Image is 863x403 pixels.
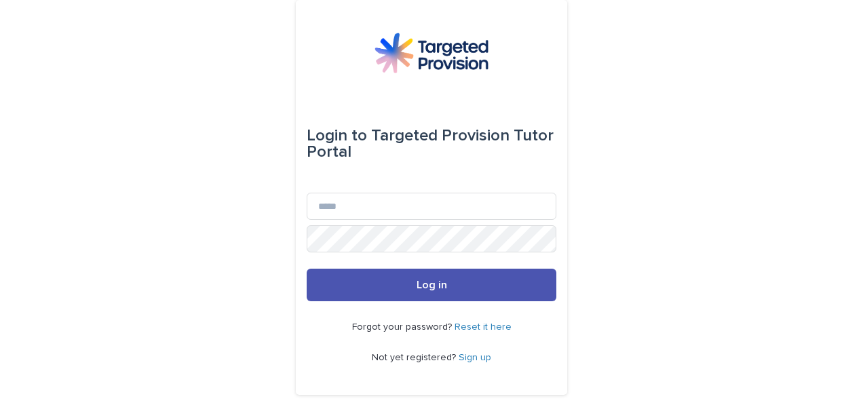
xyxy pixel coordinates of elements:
div: Targeted Provision Tutor Portal [307,117,556,171]
a: Reset it here [455,322,512,332]
span: Forgot your password? [352,322,455,332]
span: Not yet registered? [372,353,459,362]
button: Log in [307,269,556,301]
span: Login to [307,128,367,144]
span: Log in [417,280,447,290]
a: Sign up [459,353,491,362]
img: M5nRWzHhSzIhMunXDL62 [375,33,488,73]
